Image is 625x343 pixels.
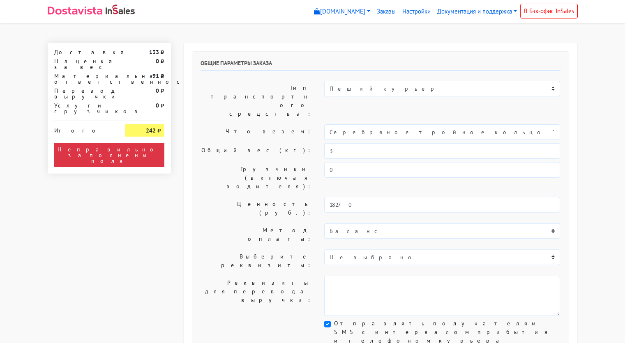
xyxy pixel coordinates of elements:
img: Dostavista - срочная курьерская служба доставки [48,7,102,15]
div: Неправильно заполнены поля [54,143,164,167]
label: Выберите реквизиты: [194,249,318,272]
label: Грузчики (включая водителя): [194,162,318,194]
a: [DOMAIN_NAME] [311,4,374,20]
strong: 242 [146,127,156,134]
label: Реквизиты для перевода выручки: [194,276,318,316]
label: Ценность (руб.): [194,197,318,220]
img: InSales [106,5,135,14]
div: Доставка [48,49,120,55]
a: Документация и поддержка [434,4,520,20]
div: Перевод выручки [48,88,120,99]
strong: 91 [152,72,159,80]
a: В Бэк-офис InSales [520,4,578,18]
div: Наценка за вес [48,58,120,70]
label: Что везем: [194,124,318,140]
label: Метод оплаты: [194,223,318,246]
label: Тип транспортного средства: [194,81,318,121]
strong: 0 [156,57,159,65]
div: Материальная ответственность [48,73,120,85]
label: Общий вес (кг): [194,143,318,159]
div: Услуги грузчиков [48,103,120,114]
strong: 0 [156,102,159,109]
strong: 0 [156,87,159,94]
a: Заказы [374,4,399,20]
strong: 133 [149,48,159,56]
a: Настройки [399,4,434,20]
h6: Общие параметры заказа [201,60,560,71]
div: Итого [54,124,113,133]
